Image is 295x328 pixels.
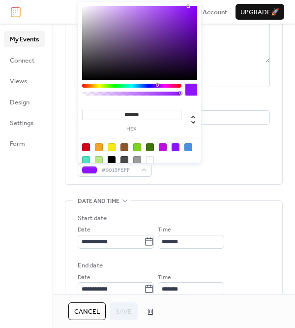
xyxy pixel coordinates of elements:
div: #B8E986 [95,156,103,164]
div: End date [78,261,103,270]
a: Connect [4,52,45,68]
span: Date [78,273,90,283]
img: logo [11,6,21,17]
span: Design [10,98,29,107]
div: #F8E71C [108,143,116,151]
div: #9B9B9B [133,156,141,164]
button: Upgrade🚀 [236,4,284,20]
div: #4A90E2 [184,143,192,151]
span: Views [10,76,27,86]
div: #50E3C2 [82,156,90,164]
span: Time [158,273,171,283]
div: #000000 [108,156,116,164]
a: My Events [4,31,45,47]
a: Form [4,135,45,151]
a: Design [4,94,45,110]
label: hex [82,127,181,132]
div: #7ED321 [133,143,141,151]
div: #BD10E0 [159,143,167,151]
div: #8B572A [120,143,128,151]
a: Views [4,73,45,89]
a: My Account [193,7,227,17]
a: Settings [4,115,45,131]
span: #9013FEFF [101,165,136,175]
button: Cancel [68,302,106,320]
div: #D0021B [82,143,90,151]
span: Form [10,139,25,149]
span: Date [78,225,90,235]
div: #417505 [146,143,154,151]
span: My Events [10,34,39,44]
span: Date and time [78,197,119,206]
div: Start date [78,213,107,223]
div: #9013FE [172,143,179,151]
span: Connect [10,56,34,66]
span: Settings [10,118,33,128]
div: #F5A623 [95,143,103,151]
span: Upgrade 🚀 [240,7,279,17]
div: #FFFFFF [146,156,154,164]
div: #4A4A4A [120,156,128,164]
span: Cancel [74,307,100,317]
span: Time [158,225,171,235]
